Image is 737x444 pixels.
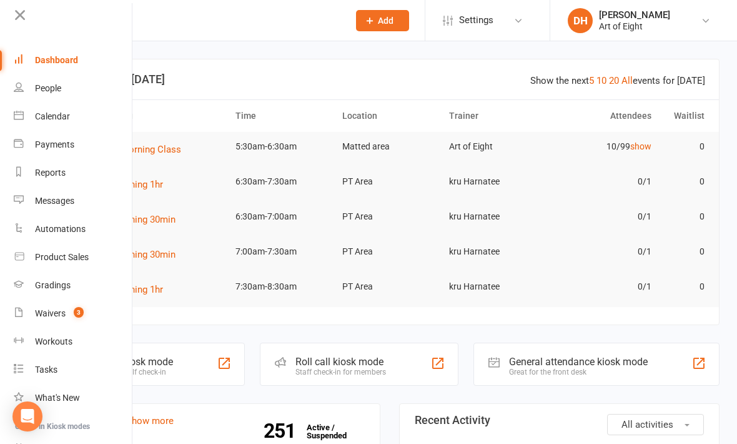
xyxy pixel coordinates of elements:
a: Calendar [14,103,132,131]
div: Payments [35,139,74,149]
td: 10/99 [550,132,657,161]
div: Member self check-in [96,368,173,376]
td: 0 [657,202,711,231]
span: All activities [621,419,673,430]
h3: Coming up [DATE] [74,73,705,86]
td: PT Area [337,202,443,231]
a: All [621,75,633,86]
a: Messages [14,187,132,215]
td: 0 [657,132,711,161]
td: 0 [657,167,711,196]
button: Muay Thai Morning Class [75,142,190,157]
h3: Recent Activity [415,414,704,426]
input: Search... [74,12,340,29]
div: [PERSON_NAME] [599,9,670,21]
th: Location [337,100,443,132]
th: Event/Booking [69,100,230,132]
div: General attendance kiosk mode [509,356,648,368]
div: Open Intercom Messenger [12,401,42,431]
div: Roll call kiosk mode [295,356,386,368]
div: Art of Eight [599,21,670,32]
a: People [14,74,132,103]
div: Dashboard [35,55,78,65]
a: Waivers 3 [14,300,132,328]
td: 0/1 [550,202,657,231]
div: Staff check-in for members [295,368,386,376]
a: show more [127,415,174,426]
th: Time [230,100,337,132]
td: 0 [657,272,711,301]
td: Matted area [337,132,443,161]
div: Messages [35,196,74,206]
td: kru Harnatee [443,202,550,231]
div: Show the next events for [DATE] [530,73,705,88]
span: Add [378,16,393,26]
div: Reports [35,168,66,178]
td: 7:00am-7:30am [230,237,337,266]
td: 0/1 [550,272,657,301]
td: 0 [657,237,711,266]
a: 5 [589,75,594,86]
td: kru Harnatee [443,272,550,301]
td: 0/1 [550,167,657,196]
a: 20 [609,75,619,86]
button: Add [356,10,409,31]
div: Class kiosk mode [96,356,173,368]
td: kru Harnatee [443,237,550,266]
div: Great for the front desk [509,368,648,376]
a: Payments [14,131,132,159]
span: 3 [74,307,84,318]
h3: Members [76,414,365,426]
td: kru Harnatee [443,167,550,196]
td: 0/1 [550,237,657,266]
span: Settings [459,6,493,34]
strong: 251 [264,421,300,440]
a: Product Sales [14,243,132,271]
a: Tasks [14,356,132,384]
td: 6:30am-7:30am [230,167,337,196]
a: 10 [596,75,606,86]
a: show [630,141,651,151]
a: Workouts [14,328,132,356]
th: Waitlist [657,100,711,132]
div: Automations [35,224,86,234]
button: All activities [607,414,704,435]
div: DH [568,8,593,33]
a: Dashboard [14,46,132,74]
a: What's New [14,384,132,412]
td: PT Area [337,272,443,301]
div: People [35,83,61,93]
td: PT Area [337,167,443,196]
a: Reports [14,159,132,187]
a: Automations [14,215,132,243]
div: Workouts [35,336,72,346]
td: PT Area [337,237,443,266]
td: Art of Eight [443,132,550,161]
div: Tasks [35,365,57,375]
div: Gradings [35,280,71,290]
div: Waivers [35,308,66,318]
td: 5:30am-6:30am [230,132,337,161]
a: Gradings [14,271,132,300]
td: 7:30am-8:30am [230,272,337,301]
div: Calendar [35,111,70,121]
div: Product Sales [35,252,89,262]
th: Trainer [443,100,550,132]
td: 6:30am-7:00am [230,202,337,231]
div: What's New [35,393,80,403]
th: Attendees [550,100,657,132]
